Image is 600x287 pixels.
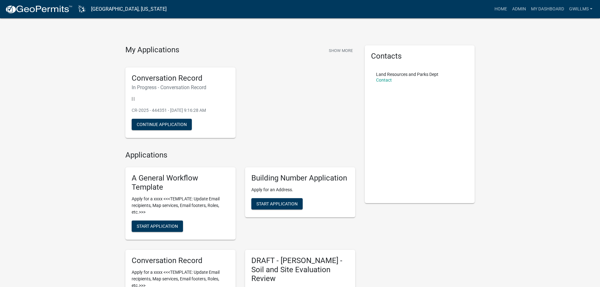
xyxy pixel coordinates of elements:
button: Show More [326,45,355,56]
span: Start Application [256,201,298,206]
h5: A General Workflow Template [132,174,229,192]
button: Start Application [251,198,303,210]
h4: Applications [125,151,355,160]
p: Land Resources and Parks Dept [376,72,438,77]
a: Contact [376,77,392,83]
h5: Conversation Record [132,74,229,83]
p: Apply for a xxxx <<<TEMPLATE: Update Email recipients, Map services, Email footers, Roles, etc.>>> [132,196,229,215]
h5: Building Number Application [251,174,349,183]
a: My Dashboard [529,3,567,15]
h5: Contacts [371,52,469,61]
p: Apply for an Address. [251,187,349,193]
h4: My Applications [125,45,179,55]
p: | | [132,95,229,102]
p: CR-2025 - 444351 - [DATE] 9:16:28 AM [132,107,229,114]
a: [GEOGRAPHIC_DATA], [US_STATE] [91,4,167,14]
h5: Conversation Record [132,256,229,265]
a: gwillms [567,3,595,15]
h5: DRAFT - [PERSON_NAME] - Soil and Site Evaluation Review [251,256,349,283]
h6: In Progress - Conversation Record [132,84,229,90]
span: Start Application [137,223,178,228]
img: Dodge County, Wisconsin [77,5,86,13]
button: Start Application [132,221,183,232]
a: Home [492,3,510,15]
a: Admin [510,3,529,15]
button: Continue Application [132,119,192,130]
